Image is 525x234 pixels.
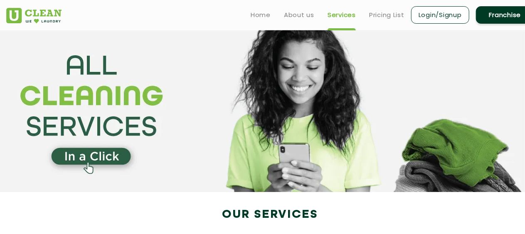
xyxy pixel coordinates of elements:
a: Pricing List [369,10,404,20]
a: About us [284,10,314,20]
a: Home [251,10,271,20]
a: Login/Signup [411,6,469,24]
img: UClean Laundry and Dry Cleaning [6,8,62,23]
a: Services [328,10,356,20]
